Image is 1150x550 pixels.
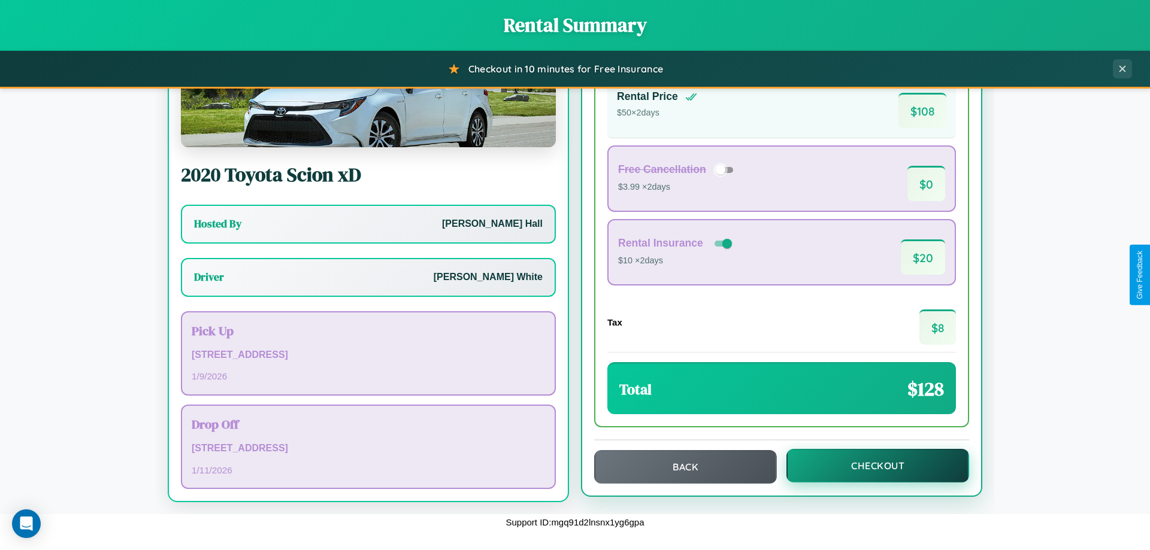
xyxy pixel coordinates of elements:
[1136,251,1144,299] div: Give Feedback
[919,309,956,345] span: $ 8
[194,217,241,231] h3: Hosted By
[617,90,678,103] h4: Rental Price
[192,322,545,339] h3: Pick Up
[192,368,545,384] p: 1 / 9 / 2026
[618,237,703,250] h4: Rental Insurance
[618,180,737,195] p: $3.99 × 2 days
[898,93,946,128] span: $ 108
[434,269,543,286] p: [PERSON_NAME] White
[618,163,706,176] h4: Free Cancellation
[907,166,945,201] span: $ 0
[194,270,224,284] h3: Driver
[907,376,944,402] span: $ 128
[442,215,543,233] p: [PERSON_NAME] Hall
[618,253,734,269] p: $10 × 2 days
[594,450,777,484] button: Back
[617,105,697,121] p: $ 50 × 2 days
[192,440,545,457] p: [STREET_ADDRESS]
[607,317,622,327] h4: Tax
[901,239,945,275] span: $ 20
[506,514,644,530] p: Support ID: mgq91d2lnsnx1yg6gpa
[192,347,545,364] p: [STREET_ADDRESS]
[192,415,545,433] h3: Drop Off
[192,462,545,478] p: 1 / 11 / 2026
[12,12,1138,38] h1: Rental Summary
[12,509,41,538] div: Open Intercom Messenger
[786,449,969,482] button: Checkout
[181,162,556,188] h2: 2020 Toyota Scion xD
[468,63,663,75] span: Checkout in 10 minutes for Free Insurance
[619,379,652,399] h3: Total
